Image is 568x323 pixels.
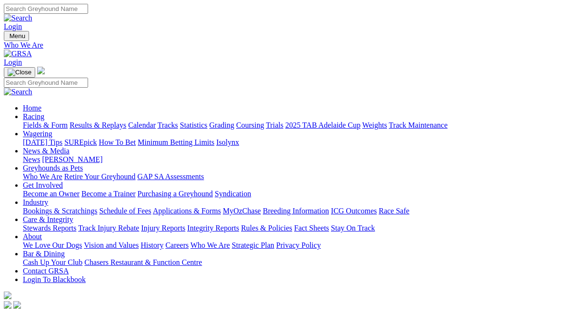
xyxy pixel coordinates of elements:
a: Statistics [180,121,208,129]
a: Who We Are [190,241,230,249]
a: Trials [266,121,283,129]
a: Care & Integrity [23,215,73,223]
a: Cash Up Your Club [23,258,82,266]
a: Greyhounds as Pets [23,164,83,172]
a: Calendar [128,121,156,129]
a: ICG Outcomes [331,207,377,215]
img: logo-grsa-white.png [4,292,11,299]
a: Who We Are [4,41,564,50]
div: News & Media [23,155,564,164]
a: Rules & Policies [241,224,292,232]
a: Become a Trainer [81,190,136,198]
div: Wagering [23,138,564,147]
a: Racing [23,112,44,121]
a: Syndication [215,190,251,198]
a: Fields & Form [23,121,68,129]
img: logo-grsa-white.png [37,67,45,74]
a: Fact Sheets [294,224,329,232]
a: [PERSON_NAME] [42,155,102,163]
a: Who We Are [23,172,62,181]
input: Search [4,4,88,14]
span: Menu [10,32,25,40]
div: Greyhounds as Pets [23,172,564,181]
a: Bar & Dining [23,250,65,258]
a: 2025 TAB Adelaide Cup [285,121,360,129]
a: Schedule of Fees [99,207,151,215]
a: Privacy Policy [276,241,321,249]
a: Applications & Forms [153,207,221,215]
a: Coursing [236,121,264,129]
a: Stewards Reports [23,224,76,232]
a: Isolynx [216,138,239,146]
div: Get Involved [23,190,564,198]
img: twitter.svg [13,301,21,309]
div: Racing [23,121,564,130]
img: Close [8,69,31,76]
a: Retire Your Greyhound [64,172,136,181]
a: Track Maintenance [389,121,448,129]
a: MyOzChase [223,207,261,215]
a: Careers [165,241,189,249]
div: Industry [23,207,564,215]
a: Become an Owner [23,190,80,198]
a: Results & Replays [70,121,126,129]
a: Grading [209,121,234,129]
img: facebook.svg [4,301,11,309]
a: About [23,232,42,241]
a: Vision and Values [84,241,139,249]
div: About [23,241,564,250]
a: History [140,241,163,249]
a: We Love Our Dogs [23,241,82,249]
a: Login [4,58,22,66]
a: News & Media [23,147,70,155]
a: Contact GRSA [23,267,69,275]
input: Search [4,78,88,88]
a: Get Involved [23,181,63,189]
a: How To Bet [99,138,136,146]
a: News [23,155,40,163]
a: Industry [23,198,48,206]
a: Integrity Reports [187,224,239,232]
a: Login To Blackbook [23,275,86,283]
a: Purchasing a Greyhound [138,190,213,198]
a: Tracks [158,121,178,129]
button: Toggle navigation [4,67,35,78]
img: GRSA [4,50,32,58]
a: SUREpick [64,138,97,146]
img: Search [4,88,32,96]
a: Minimum Betting Limits [138,138,214,146]
a: Weights [362,121,387,129]
a: Wagering [23,130,52,138]
div: Bar & Dining [23,258,564,267]
a: Track Injury Rebate [78,224,139,232]
a: GAP SA Assessments [138,172,204,181]
a: Breeding Information [263,207,329,215]
a: Race Safe [379,207,409,215]
div: Care & Integrity [23,224,564,232]
a: Chasers Restaurant & Function Centre [84,258,202,266]
a: [DATE] Tips [23,138,62,146]
a: Strategic Plan [232,241,274,249]
button: Toggle navigation [4,31,29,41]
a: Home [23,104,41,112]
a: Injury Reports [141,224,185,232]
a: Stay On Track [331,224,375,232]
a: Bookings & Scratchings [23,207,97,215]
img: Search [4,14,32,22]
a: Login [4,22,22,30]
